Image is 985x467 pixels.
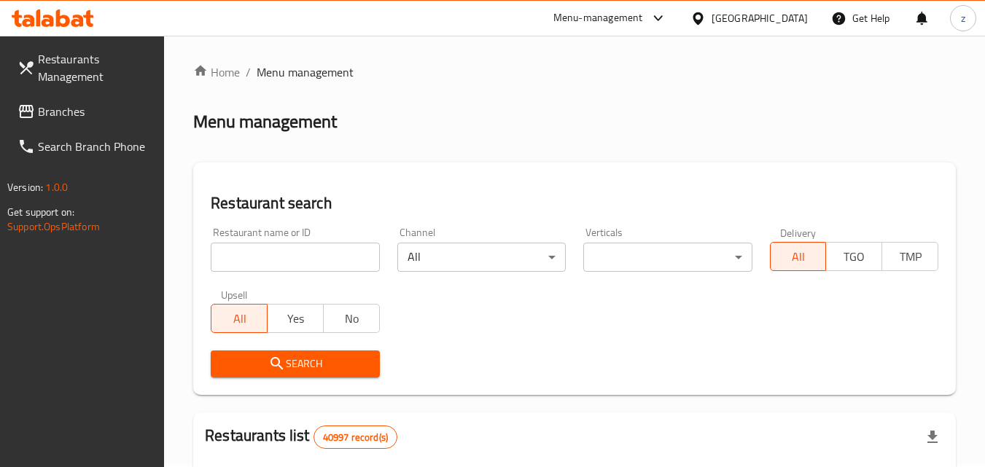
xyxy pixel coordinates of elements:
span: All [776,246,821,267]
span: Version: [7,178,43,197]
button: All [211,304,268,333]
span: All [217,308,262,329]
span: 1.0.0 [45,178,68,197]
a: Branches [6,94,165,129]
span: Restaurants Management [38,50,153,85]
button: All [770,242,827,271]
h2: Restaurants list [205,425,397,449]
div: Export file [915,420,950,455]
button: Yes [267,304,324,333]
span: Get support on: [7,203,74,221]
span: TMP [888,246,933,267]
h2: Menu management [193,110,337,133]
div: Menu-management [553,9,643,27]
a: Restaurants Management [6,42,165,94]
button: TMP [881,242,938,271]
a: Home [193,63,240,81]
div: ​ [583,243,752,272]
span: No [330,308,374,329]
span: Branches [38,103,153,120]
span: z [961,10,965,26]
label: Delivery [780,227,817,238]
div: Total records count [314,425,397,449]
li: / [246,63,251,81]
span: TGO [832,246,876,267]
span: 40997 record(s) [314,431,397,444]
span: Search Branch Phone [38,138,153,155]
div: All [397,243,566,272]
h2: Restaurant search [211,192,938,214]
nav: breadcrumb [193,63,956,81]
button: TGO [825,242,882,271]
button: Search [211,350,379,377]
div: [GEOGRAPHIC_DATA] [712,10,808,26]
a: Support.OpsPlatform [7,217,100,236]
span: Search [222,355,367,373]
a: Search Branch Phone [6,129,165,164]
span: Yes [273,308,318,329]
input: Search for restaurant name or ID.. [211,243,379,272]
span: Menu management [257,63,354,81]
button: No [323,304,380,333]
label: Upsell [221,289,248,299]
